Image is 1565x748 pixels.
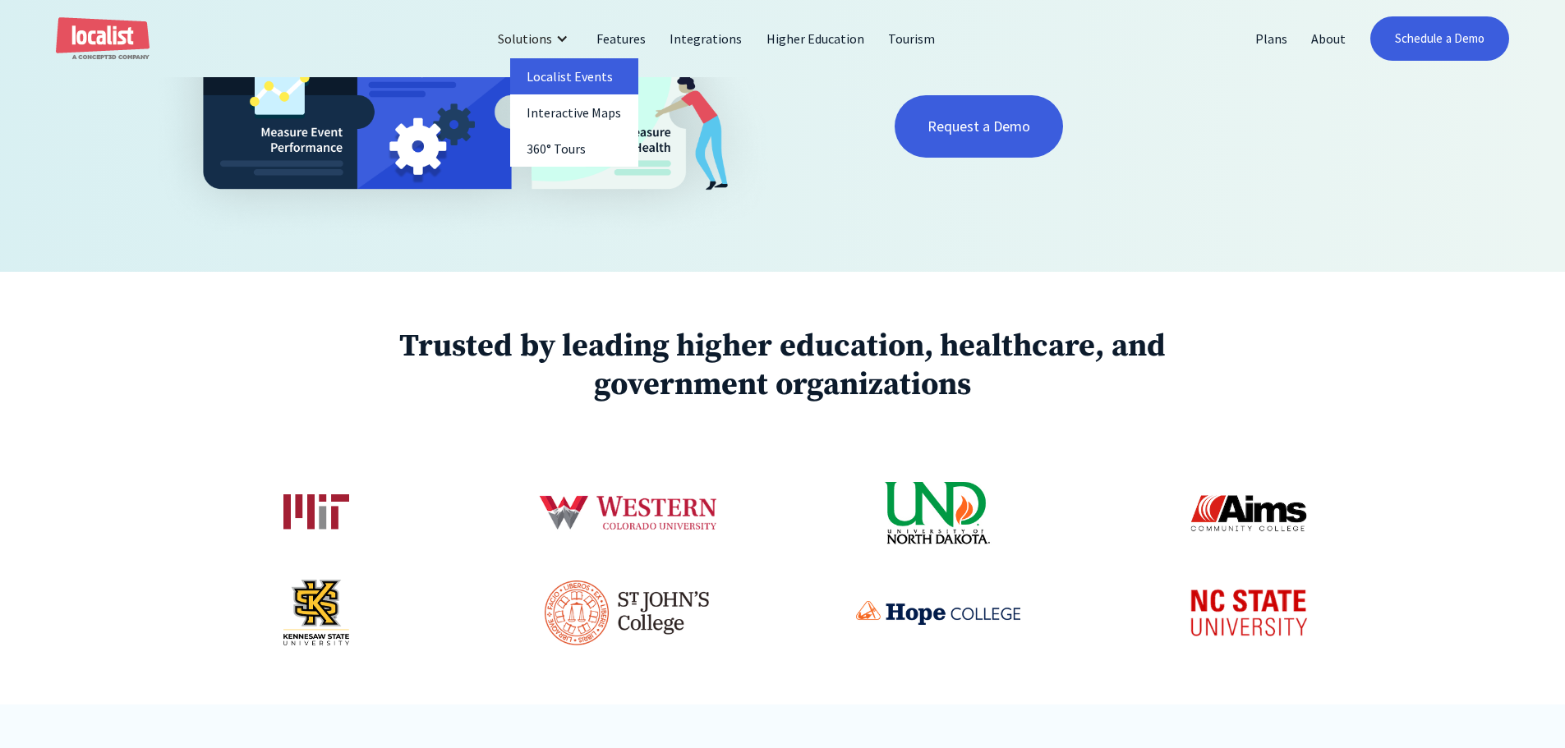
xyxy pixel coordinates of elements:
[283,580,349,645] img: Kennesaw State University logo
[510,94,638,131] a: Interactive Maps
[884,480,991,546] img: University of North Dakota logo
[658,19,754,58] a: Integrations
[486,19,585,58] div: Solutions
[755,19,877,58] a: Higher Education
[545,581,709,645] img: St John's College logo
[399,327,1165,406] strong: Trusted by leading higher education, healthcare, and government organizations
[510,58,638,94] a: Localist Events
[895,95,1064,158] a: Request a Demo
[498,29,552,48] div: Solutions
[585,19,658,58] a: Features
[1244,19,1300,58] a: Plans
[56,17,150,61] a: home
[1300,19,1358,58] a: About
[1175,577,1323,648] img: NC State University logo
[856,601,1020,624] img: Hope College logo
[877,19,947,58] a: Tourism
[536,461,719,565] img: Western Colorado University logo
[510,131,638,167] a: 360° Tours
[1190,480,1308,546] img: Aims Community College logo
[1370,16,1509,61] a: Schedule a Demo
[510,58,638,167] nav: Solutions
[283,494,349,531] img: Massachusetts Institute of Technology logo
